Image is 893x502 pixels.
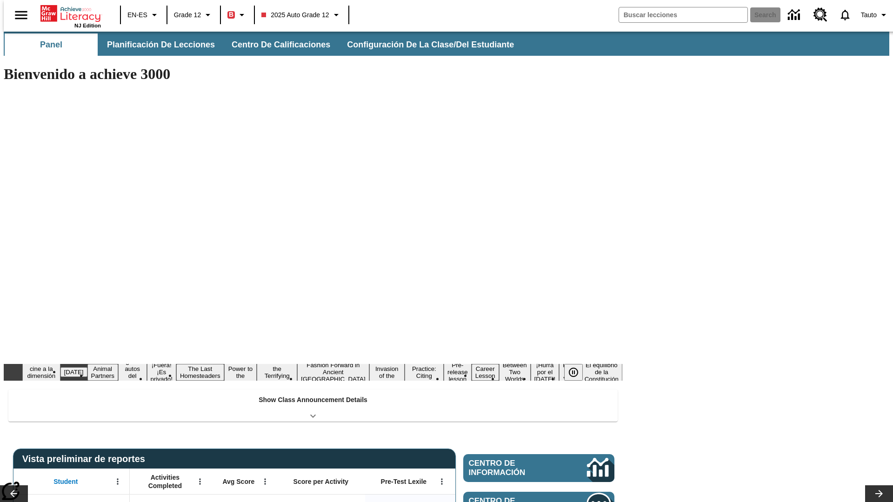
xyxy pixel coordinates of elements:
span: 2025 Auto Grade 12 [261,10,329,20]
button: Perfil/Configuración [857,7,893,23]
a: Portada [40,4,101,23]
button: Slide 3 Animal Partners [87,364,118,381]
span: Vista preliminar de reportes [22,454,150,464]
button: Slide 16 Point of View [559,360,580,384]
span: Avg Score [222,477,254,486]
button: Class: 2025 Auto Grade 12, Selecciona una clase [258,7,345,23]
div: Subbarra de navegación [4,33,522,56]
span: NJ Edition [74,23,101,28]
button: Slide 11 Mixed Practice: Citing Evidence [405,357,444,388]
button: Centro de calificaciones [224,33,338,56]
button: Abrir el menú lateral [7,1,35,29]
span: Student [53,477,78,486]
span: Centro de información [469,459,556,477]
button: Planificación de lecciones [100,33,222,56]
button: Slide 4 ¿Los autos del futuro? [118,357,147,388]
div: Pausar [564,364,592,381]
button: Slide 6 The Last Homesteaders [176,364,224,381]
button: Slide 2 Día del Trabajo [60,367,87,377]
button: Boost El color de la clase es rojo. Cambiar el color de la clase. [224,7,251,23]
button: Slide 9 Fashion Forward in Ancient Rome [297,360,369,384]
button: Abrir menú [258,475,272,489]
span: B [229,9,233,20]
button: Abrir menú [193,475,207,489]
span: Pre-Test Lexile [381,477,427,486]
span: Grade 12 [174,10,201,20]
span: EN-ES [127,10,147,20]
button: Carrusel de lecciones, seguir [865,485,893,502]
span: Tauto [861,10,877,20]
span: Score per Activity [293,477,349,486]
button: Panel [5,33,98,56]
div: Portada [40,3,101,28]
div: Subbarra de navegación [4,32,889,56]
div: Show Class Announcement Details [8,390,618,422]
button: Slide 8 Attack of the Terrifying Tomatoes [257,357,297,388]
button: Abrir menú [435,475,449,489]
button: Grado: Grade 12, Elige un grado [170,7,217,23]
button: Slide 13 Career Lesson [472,364,499,381]
a: Centro de información [782,2,808,28]
button: Slide 12 Pre-release lesson [444,360,472,384]
button: Slide 15 ¡Hurra por el Día de la Constitución! [531,360,560,384]
button: Slide 10 The Invasion of the Free CD [369,357,405,388]
p: Show Class Announcement Details [259,395,367,405]
input: search field [619,7,747,22]
button: Language: EN-ES, Selecciona un idioma [124,7,164,23]
span: Activities Completed [134,473,196,490]
button: Abrir menú [111,475,125,489]
button: Slide 7 Solar Power to the People [224,357,257,388]
button: Pausar [564,364,583,381]
button: Slide 14 Between Two Worlds [499,360,531,384]
h1: Bienvenido a achieve 3000 [4,66,622,83]
button: Slide 17 El equilibrio de la Constitución [581,360,622,384]
button: Slide 5 ¡Fuera! ¡Es privado! [147,360,176,384]
button: Slide 1 Llevar el cine a la dimensión X [22,357,60,388]
button: Configuración de la clase/del estudiante [340,33,521,56]
a: Centro de información [463,454,614,482]
a: Centro de recursos, Se abrirá en una pestaña nueva. [808,2,833,27]
a: Notificaciones [833,3,857,27]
